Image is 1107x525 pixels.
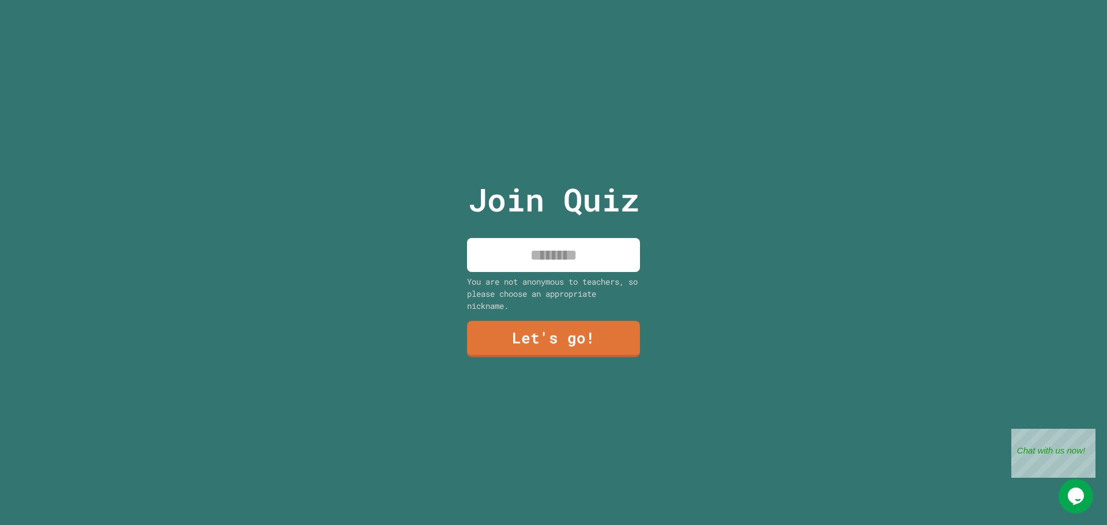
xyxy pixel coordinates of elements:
p: Join Quiz [468,176,639,224]
iframe: chat widget [1059,479,1095,513]
iframe: chat widget [1011,429,1095,478]
a: Let's go! [467,321,640,357]
div: You are not anonymous to teachers, so please choose an appropriate nickname. [467,275,640,312]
